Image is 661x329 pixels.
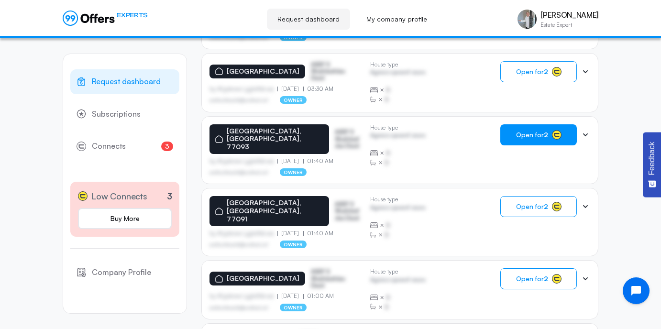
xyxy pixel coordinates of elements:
div: × [370,220,425,230]
a: Connects3 [70,134,179,159]
a: Subscriptions [70,102,179,127]
span: Open for [516,275,548,283]
span: Subscriptions [92,108,141,121]
span: B [385,95,389,104]
a: Buy More [78,208,172,229]
p: Agrwsv qwervf oiuns [370,132,425,141]
p: 3 [167,190,172,203]
div: × [370,302,425,312]
p: ASDF S Sfasfdasfdas Dasd [335,201,363,221]
span: Feedback [648,142,656,175]
p: 01:40 AM [303,230,334,237]
p: ASDF S Sfasfdasfdas Dasd [335,129,363,149]
span: B [385,230,389,240]
p: House type [370,196,425,203]
button: Open for2 [500,124,577,145]
button: Open for2 [500,196,577,217]
p: Agrwsv qwervf oiuns [370,276,425,285]
p: by Afgdsrwe Ljgjkdfsbvas [209,230,277,237]
p: ASDF S Sfasfdasfdas Dasd [311,61,359,82]
span: Open for [516,203,548,210]
div: × [370,95,425,104]
img: Melissa Mims [518,10,537,29]
p: owner [280,168,307,176]
a: Affiliate Program [70,292,179,317]
p: 01:00 AM [303,293,334,299]
p: ASDF S Sfasfdasfdas Dasd [311,268,359,289]
p: by Afgdsrwe Ljgjkdfsbvas [209,158,277,164]
span: Request dashboard [92,76,161,88]
strong: 2 [544,131,548,139]
a: Request dashboard [267,9,350,30]
span: B [386,293,390,302]
a: My company profile [356,9,438,30]
p: asdfasdfasasfd@asdfasd.asf [209,97,268,103]
span: EXPERTS [117,11,147,20]
span: B [386,220,390,230]
strong: 2 [544,202,548,210]
span: Open for [516,131,548,139]
span: Open for [516,68,548,76]
p: 01:40 AM [303,158,334,164]
p: Agrwsv qwervf oiuns [370,69,425,78]
div: × [370,293,425,302]
p: House type [370,268,425,275]
p: owner [280,96,307,104]
button: Open for2 [500,61,577,82]
p: owner [280,241,307,248]
span: B [386,148,390,158]
p: asdfasdfasasfd@asdfasd.asf [209,241,268,247]
span: B [386,85,390,95]
p: asdfasdfasasfd@asdfasd.asf [209,305,268,310]
p: House type [370,124,425,131]
p: [GEOGRAPHIC_DATA] [227,274,299,283]
span: B [385,302,389,312]
button: Open for2 [500,268,577,289]
span: Low Connects [91,189,147,203]
a: EXPERTS [63,11,147,26]
div: × [370,158,425,167]
p: Agrwsv qwervf oiuns [370,204,425,213]
strong: 2 [544,67,548,76]
p: [DATE] [277,158,303,164]
p: owner [280,304,307,311]
a: Request dashboard [70,69,179,94]
div: × [370,148,425,158]
div: × [370,230,425,240]
span: B [385,158,389,167]
p: [GEOGRAPHIC_DATA], [GEOGRAPHIC_DATA], 77093 [227,127,323,151]
strong: 2 [544,274,548,283]
p: [DATE] [277,230,303,237]
div: × [370,85,425,95]
p: asdfasdfasasfd@asdfasd.asf [209,169,268,175]
p: Estate Expert [540,22,598,28]
p: by Afgdsrwe Ljgjkdfsbvas [209,86,277,92]
span: Connects [92,140,126,153]
button: Feedback - Show survey [643,132,661,197]
p: [PERSON_NAME] [540,11,598,20]
p: [DATE] [277,293,303,299]
a: Company Profile [70,260,179,285]
span: 3 [161,142,173,151]
p: [GEOGRAPHIC_DATA], [GEOGRAPHIC_DATA], 77091 [227,199,323,223]
p: by Afgdsrwe Ljgjkdfsbvas [209,293,277,299]
p: House type [370,61,425,68]
span: Company Profile [92,266,151,279]
p: [DATE] [277,86,303,92]
p: 03:30 AM [303,86,334,92]
p: [GEOGRAPHIC_DATA] [227,67,299,76]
